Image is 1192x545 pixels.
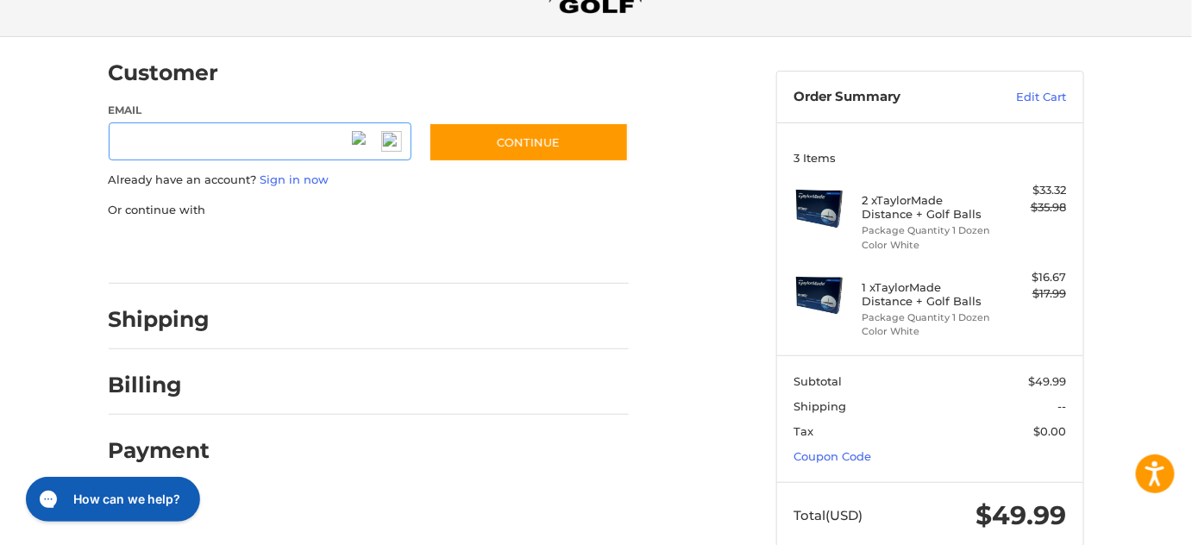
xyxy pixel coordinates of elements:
[1057,399,1066,413] span: --
[109,306,210,333] h2: Shipping
[794,424,813,438] span: Tax
[17,471,205,528] iframe: Gorgias live chat messenger
[352,131,373,152] img: productIconColored.f2433d9a.svg
[109,437,210,464] h2: Payment
[862,310,994,325] li: Package Quantity 1 Dozen
[862,238,994,253] li: Color White
[862,280,994,309] h4: 1 x TaylorMade Distance + Golf Balls
[794,374,842,388] span: Subtotal
[381,131,402,152] img: npw-badge-icon-locked.svg
[998,285,1066,303] div: $17.99
[976,499,1066,531] span: $49.99
[794,507,863,523] span: Total (USD)
[249,235,379,266] iframe: PayPal-paylater
[794,449,871,463] a: Coupon Code
[862,223,994,238] li: Package Quantity 1 Dozen
[109,372,210,398] h2: Billing
[979,89,1066,106] a: Edit Cart
[1033,424,1066,438] span: $0.00
[103,235,232,266] iframe: PayPal-paypal
[998,269,1066,286] div: $16.67
[429,122,629,162] button: Continue
[998,199,1066,216] div: $35.98
[862,193,994,222] h4: 2 x TaylorMade Distance + Golf Balls
[260,172,329,186] a: Sign in now
[395,235,524,266] iframe: PayPal-venmo
[794,89,979,106] h3: Order Summary
[794,151,1066,165] h3: 3 Items
[794,399,846,413] span: Shipping
[109,172,629,189] p: Already have an account?
[109,60,219,86] h2: Customer
[998,182,1066,199] div: $33.32
[1028,374,1066,388] span: $49.99
[862,324,994,339] li: Color White
[109,103,412,118] label: Email
[109,202,629,219] p: Or continue with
